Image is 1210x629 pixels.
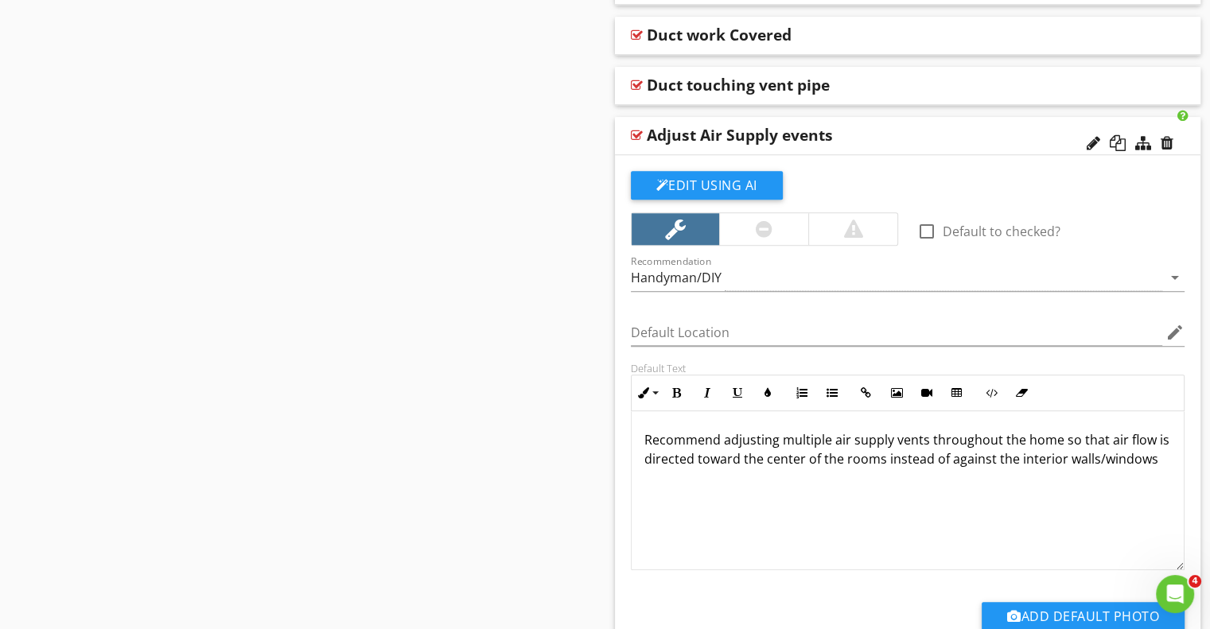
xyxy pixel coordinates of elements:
[662,378,692,408] button: Bold (Ctrl+B)
[631,270,722,285] div: Handyman/DIY
[631,320,1163,346] input: Default Location
[647,76,830,95] div: Duct touching vent pipe
[976,378,1006,408] button: Code View
[722,378,753,408] button: Underline (Ctrl+U)
[631,362,1185,375] div: Default Text
[647,126,833,145] div: Adjust Air Supply events
[1165,323,1185,342] i: edit
[1165,268,1185,287] i: arrow_drop_down
[817,378,847,408] button: Unordered List
[943,223,1060,239] label: Default to checked?
[942,378,972,408] button: Insert Table
[692,378,722,408] button: Italic (Ctrl+I)
[881,378,912,408] button: Insert Image (Ctrl+P)
[632,378,662,408] button: Inline Style
[631,171,783,200] button: Edit Using AI
[1006,378,1037,408] button: Clear Formatting
[912,378,942,408] button: Insert Video
[787,378,817,408] button: Ordered List
[753,378,783,408] button: Colors
[1156,575,1194,613] iframe: Intercom live chat
[647,25,792,45] div: Duct work Covered
[644,430,1172,468] p: Recommend adjusting multiple air supply vents throughout the home so that air flow is directed to...
[1189,575,1201,588] span: 4
[851,378,881,408] button: Insert Link (Ctrl+K)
